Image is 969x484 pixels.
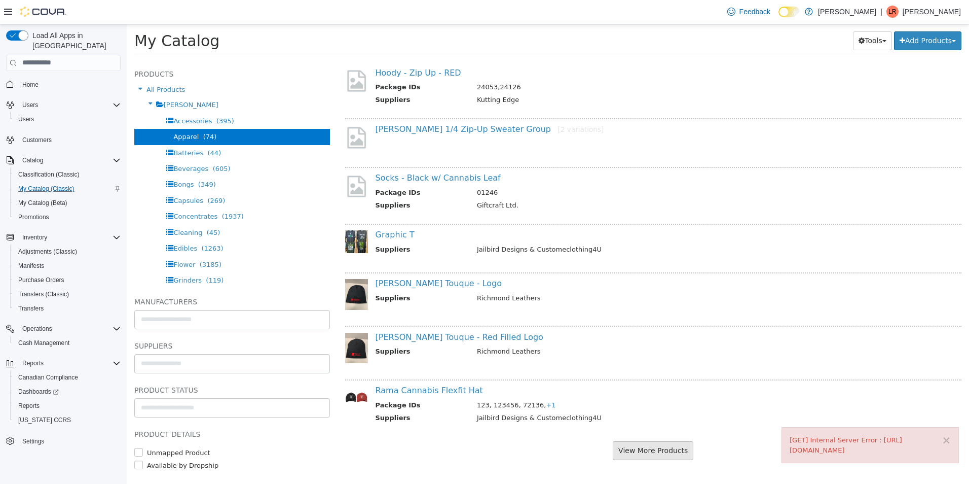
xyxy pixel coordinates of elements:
[249,254,375,264] a: [PERSON_NAME] Touque - Logo
[8,8,93,25] span: My Catalog
[10,399,125,413] button: Reports
[14,386,63,398] a: Dashboards
[18,231,121,244] span: Inventory
[18,133,121,146] span: Customers
[14,288,121,300] span: Transfers (Classic)
[886,6,899,18] div: Lyle Reil
[14,274,68,286] a: Purchase Orders
[95,188,117,196] span: (1937)
[249,205,288,215] a: Graphic T
[10,287,125,301] button: Transfers (Classic)
[14,400,121,412] span: Reports
[249,269,343,282] th: Suppliers
[14,197,121,209] span: My Catalog (Beta)
[249,100,477,110] a: [PERSON_NAME] 1/4 Zip-Up Sweater Group[2 variations]
[18,248,77,256] span: Adjustments (Classic)
[18,99,42,111] button: Users
[14,183,79,195] a: My Catalog (Classic)
[14,371,121,384] span: Canadian Compliance
[486,417,567,436] button: View More Products
[888,6,896,18] span: LR
[218,206,241,229] img: 150
[10,413,125,427] button: [US_STATE] CCRS
[14,113,38,125] a: Users
[20,61,58,69] span: All Products
[47,188,91,196] span: Concentrates
[18,373,78,382] span: Canadian Compliance
[8,316,203,328] h5: Suppliers
[818,6,876,18] p: [PERSON_NAME]
[2,98,125,112] button: Users
[8,44,203,56] h5: Products
[10,245,125,259] button: Adjustments (Classic)
[73,236,95,244] span: (3185)
[218,44,241,69] img: missing-image.png
[14,246,81,258] a: Adjustments (Classic)
[22,359,44,367] span: Reports
[18,170,80,179] span: Classification (Classic)
[10,385,125,399] a: Dashboards
[14,183,121,195] span: My Catalog (Classic)
[723,2,774,22] a: Feedback
[18,402,40,410] span: Reports
[18,154,47,166] button: Catalog
[10,259,125,273] button: Manifests
[767,7,835,26] button: Add Products
[218,150,241,175] img: missing-image.png
[10,301,125,316] button: Transfers
[18,357,48,369] button: Reports
[18,134,56,146] a: Customers
[18,435,48,447] a: Settings
[22,101,38,109] span: Users
[249,58,343,71] th: Package IDs
[350,377,429,385] span: 123, 123456, 72136,
[79,252,97,260] span: (119)
[47,109,72,116] span: Apparel
[2,433,125,448] button: Settings
[14,274,121,286] span: Purchase Orders
[739,7,770,17] span: Feedback
[18,213,49,221] span: Promotions
[18,78,121,91] span: Home
[47,172,77,180] span: Capsules
[47,141,82,148] span: Beverages
[80,204,94,212] span: (45)
[343,71,812,83] td: Kutting Edge
[14,337,73,349] a: Cash Management
[249,361,356,371] a: Rama Cannabis Flexfit Hat
[18,388,59,396] span: Dashboards
[249,220,343,233] th: Suppliers
[81,125,95,132] span: (44)
[249,322,343,335] th: Suppliers
[2,322,125,336] button: Operations
[90,93,107,100] span: (395)
[47,93,85,100] span: Accessories
[10,336,125,350] button: Cash Management
[343,163,812,176] td: 01246
[249,44,334,53] a: Hoody - Zip Up - RED
[18,231,51,244] button: Inventory
[343,220,812,233] td: Jailbird Designs & Customeclothing4U
[37,77,92,84] span: [PERSON_NAME]
[20,7,66,17] img: Cova
[8,360,203,372] h5: Product Status
[10,182,125,196] button: My Catalog (Classic)
[14,302,48,315] a: Transfers
[14,414,75,426] a: [US_STATE] CCRS
[10,273,125,287] button: Purchase Orders
[249,163,343,176] th: Package IDs
[343,269,812,282] td: Richmond Leathers
[249,71,343,83] th: Suppliers
[47,236,68,244] span: Flower
[343,176,812,189] td: Giftcraft Ltd.
[81,172,98,180] span: (269)
[18,323,56,335] button: Operations
[18,357,121,369] span: Reports
[18,434,121,447] span: Settings
[6,73,121,475] nav: Complex example
[18,99,121,111] span: Users
[22,156,43,164] span: Catalog
[2,230,125,245] button: Inventory
[343,389,812,401] td: Jailbird Designs & Customeclothing4U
